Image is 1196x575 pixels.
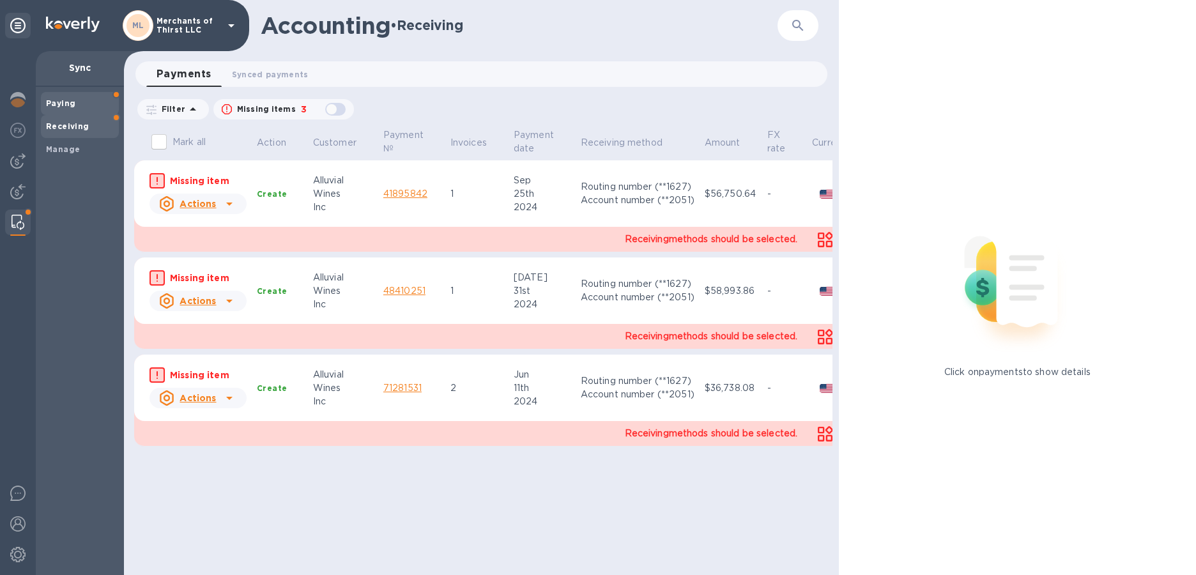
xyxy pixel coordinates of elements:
p: - [767,381,802,395]
u: Actions [180,296,216,306]
div: Alluvial [313,368,373,381]
img: Foreign exchange [10,123,26,138]
span: FX rate [767,128,802,155]
b: Paying [46,98,75,108]
div: 31st [514,284,571,298]
span: Action [257,136,303,149]
span: Currency [812,136,868,149]
p: Missing item [170,272,247,284]
p: Receiving methods should be selected. [625,233,798,246]
p: Receiving methods should be selected. [625,427,798,440]
div: Routing number (**1627) [581,180,694,194]
img: USD [820,190,837,199]
div: Wines [313,284,373,298]
p: $58,993.86 [705,284,757,298]
div: 11th [514,381,571,395]
div: Routing number (**1627) [581,374,694,388]
p: 1 [450,284,503,298]
div: 2024 [514,395,571,408]
b: Create [257,383,287,393]
p: - [767,187,802,201]
p: Receiving methods should be selected. [625,330,798,343]
img: Logo [46,17,100,32]
p: $36,738.08 [705,381,757,395]
a: 48410251 [383,286,425,296]
h1: Accounting [261,12,390,39]
b: ML [132,20,144,30]
p: Missing item [170,369,247,381]
p: Amount [705,136,740,149]
p: FX rate [767,128,786,155]
p: Action [257,136,286,149]
p: Missing item [170,174,247,187]
u: Actions [180,393,216,403]
p: 3 [301,103,307,116]
div: Account number (**2051) [581,388,694,401]
div: [DATE] [514,271,571,284]
p: Click on payments to show details [944,365,1091,379]
h2: • Receiving [390,17,463,33]
span: Receiving method [581,136,679,149]
p: Payment date [514,128,554,155]
div: Account number (**2051) [581,194,694,207]
p: Merchants of Thirst LLC [157,17,220,34]
div: Jun [514,368,571,381]
p: Customer [313,136,356,149]
p: Invoices [450,136,487,149]
a: 71281531 [383,383,422,393]
p: Payment № [383,128,424,155]
u: Actions [180,199,216,209]
div: Inc [313,201,373,214]
div: 2024 [514,298,571,311]
img: USD [820,287,837,296]
span: Synced payments [232,68,309,81]
p: Filter [157,103,185,114]
span: Payment № [383,128,440,155]
p: 2 [450,381,503,395]
span: Amount [705,136,757,149]
p: $56,750.64 [705,187,757,201]
div: Routing number (**1627) [581,277,694,291]
span: Payment date [514,128,571,155]
div: 25th [514,187,571,201]
div: Sep [514,174,571,187]
a: 41895842 [383,188,427,199]
b: Create [257,189,287,199]
span: Invoices [450,136,503,149]
b: Create [257,286,287,296]
p: Currency [812,136,852,149]
div: Inc [313,298,373,311]
div: Unpin categories [5,13,31,38]
p: Missing items [237,103,296,115]
p: - [767,284,802,298]
div: Account number (**2051) [581,291,694,304]
div: Alluvial [313,174,373,187]
div: 2024 [514,201,571,214]
div: Alluvial [313,271,373,284]
p: Mark all [172,135,206,149]
b: Manage [46,144,80,154]
p: Sync [46,61,114,74]
img: USD [820,384,837,393]
b: Receiving [46,121,89,131]
div: Wines [313,187,373,201]
div: Wines [313,381,373,395]
div: Inc [313,395,373,408]
p: 1 [450,187,503,201]
p: Receiving method [581,136,663,149]
span: Payments [157,65,211,83]
span: Customer [313,136,373,149]
button: Missing items3 [213,99,354,119]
